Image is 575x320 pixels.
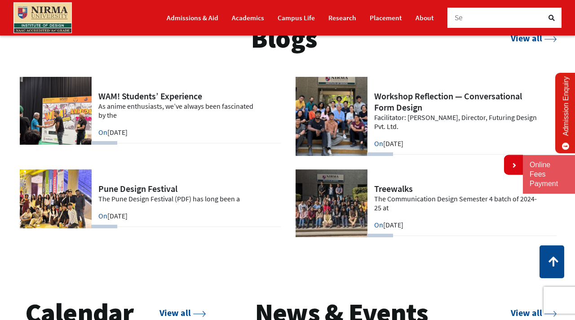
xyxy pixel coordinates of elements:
[251,21,317,55] h3: Blogs
[232,10,264,26] a: Academics
[416,10,434,26] a: About
[530,160,568,188] a: Online Fees Payment
[370,10,402,26] a: Placement
[278,10,315,26] a: Campus Life
[455,13,463,22] span: Se
[159,307,205,318] a: View all
[511,307,557,318] a: View all
[167,10,218,26] a: Admissions & Aid
[511,32,557,44] a: View all
[13,2,72,33] img: main_logo
[328,10,356,26] a: Research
